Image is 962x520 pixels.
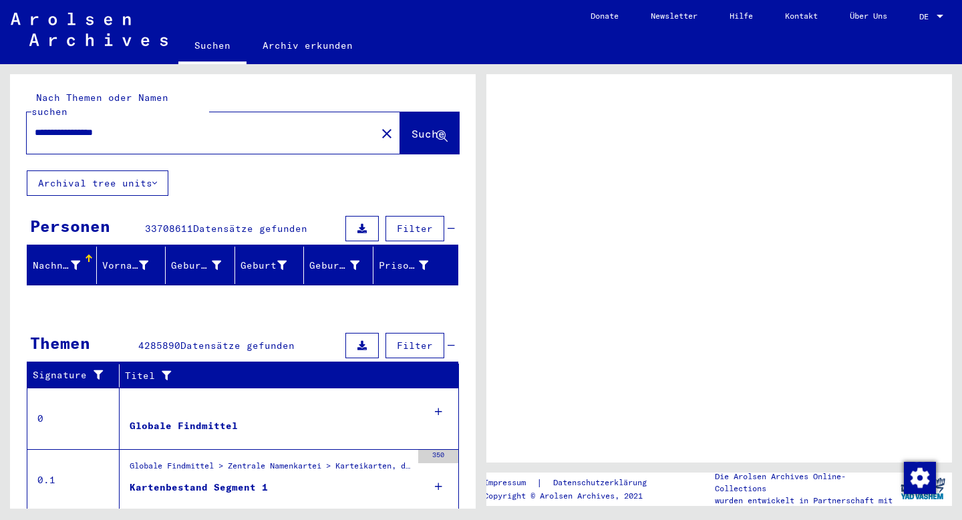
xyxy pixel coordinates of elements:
span: Filter [397,340,433,352]
img: Zustimmung ändern [904,462,936,494]
div: Themen [30,331,90,355]
span: DE [919,12,934,21]
div: Geburt‏ [240,255,304,276]
img: yv_logo.png [898,472,948,505]
div: Signature [33,365,122,386]
button: Filter [385,333,444,358]
div: Nachname [33,255,97,276]
td: 0.1 [27,449,120,511]
div: Signature [33,368,109,382]
div: Geburtsdatum [309,259,359,273]
span: 33708611 [145,223,193,235]
div: Geburt‏ [240,259,287,273]
mat-header-cell: Geburtsname [166,247,235,284]
div: Geburtsdatum [309,255,376,276]
div: Titel [125,365,446,386]
div: Vorname [102,255,166,276]
div: Geburtsname [171,259,221,273]
mat-header-cell: Geburt‏ [235,247,305,284]
button: Archival tree units [27,170,168,196]
a: Archiv erkunden [247,29,369,61]
span: Suche [412,127,445,140]
mat-header-cell: Geburtsdatum [304,247,373,284]
span: 4285890 [138,340,180,352]
span: Datensätze gefunden [180,340,295,352]
a: Suchen [178,29,247,64]
div: Vorname [102,259,149,273]
a: Datenschutzerklärung [542,476,663,490]
mat-header-cell: Prisoner # [373,247,458,284]
div: Globale Findmittel > Zentrale Namenkartei > Karteikarten, die im Rahmen der sequentiellen Massend... [130,460,412,479]
div: Titel [125,369,432,383]
span: Filter [397,223,433,235]
mat-header-cell: Nachname [27,247,97,284]
mat-label: Nach Themen oder Namen suchen [31,92,168,118]
div: Globale Findmittel [130,419,238,433]
p: Die Arolsen Archives Online-Collections [715,471,894,495]
mat-icon: close [379,126,395,142]
div: Personen [30,214,110,238]
div: Geburtsname [171,255,238,276]
div: Kartenbestand Segment 1 [130,481,268,495]
p: Copyright © Arolsen Archives, 2021 [484,490,663,502]
span: Datensätze gefunden [193,223,307,235]
button: Clear [373,120,400,146]
a: Impressum [484,476,536,490]
p: wurden entwickelt in Partnerschaft mit [715,495,894,507]
button: Filter [385,216,444,241]
div: Nachname [33,259,80,273]
mat-header-cell: Vorname [97,247,166,284]
button: Suche [400,112,459,154]
div: 350 [418,450,458,463]
img: Arolsen_neg.svg [11,13,168,46]
div: Prisoner # [379,259,429,273]
td: 0 [27,388,120,449]
div: | [484,476,663,490]
div: Prisoner # [379,255,446,276]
